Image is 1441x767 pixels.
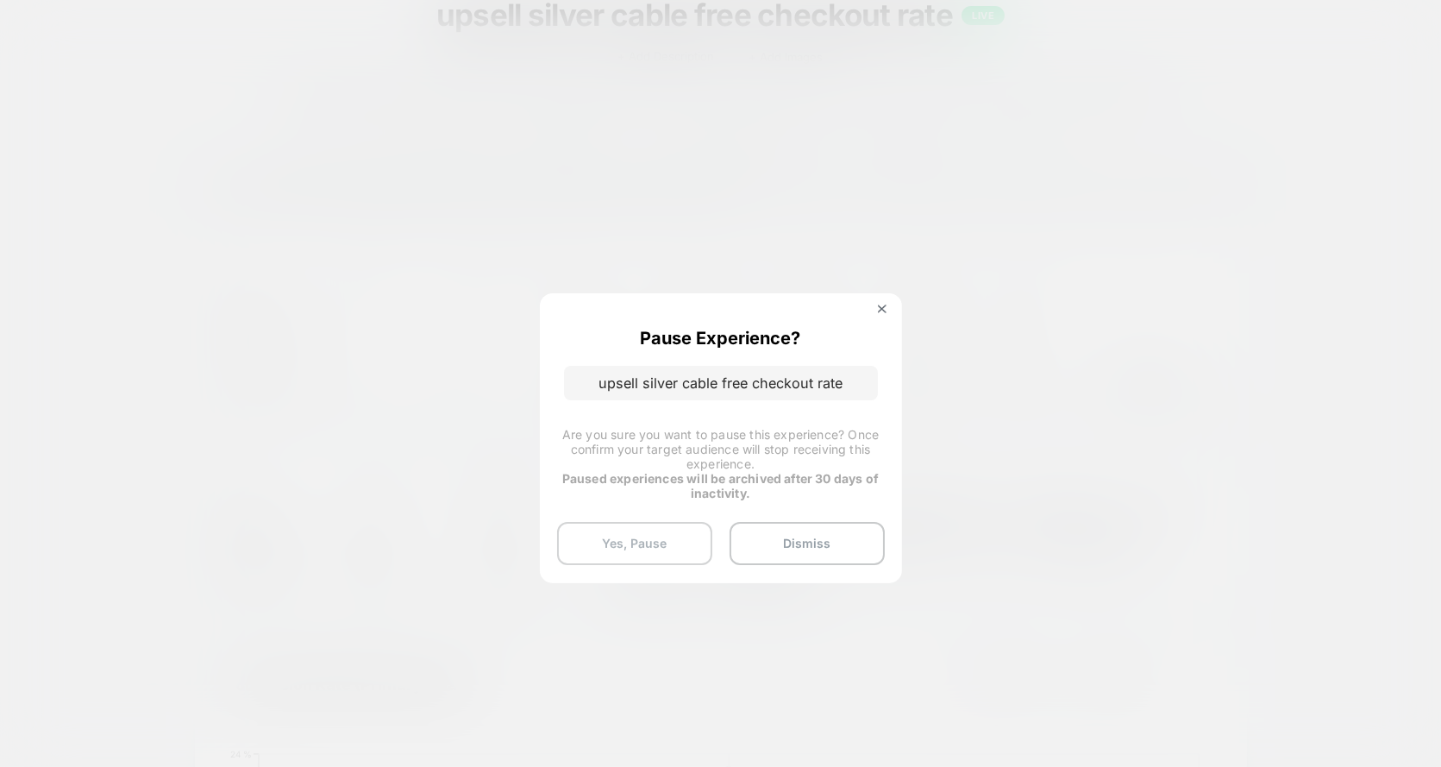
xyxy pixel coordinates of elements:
[641,328,801,349] p: Pause Experience?
[557,522,712,565] button: Yes, Pause
[564,366,878,400] p: upsell silver cable free checkout rate
[562,471,879,500] strong: Paused experiences will be archived after 30 days of inactivity.
[878,305,887,313] img: close
[730,522,885,565] button: Dismiss
[562,427,879,471] span: Are you sure you want to pause this experience? Once confirm your target audience will stop recei...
